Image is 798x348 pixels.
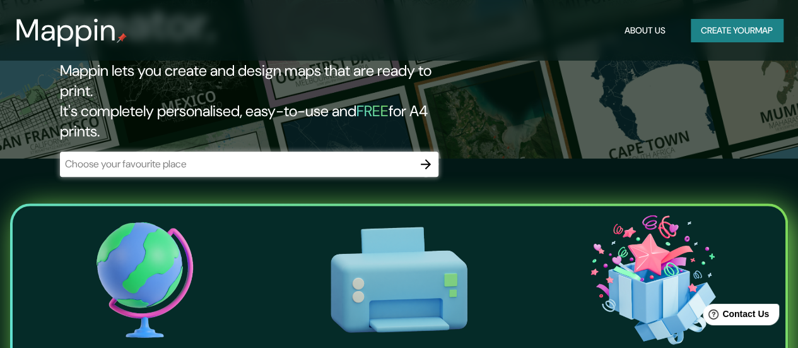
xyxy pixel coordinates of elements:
input: Choose your favourite place [60,157,413,171]
h3: Mappin [15,13,117,48]
h5: FREE [356,101,389,121]
button: About Us [619,19,671,42]
button: Create yourmap [691,19,783,42]
h2: Mappin lets you create and design maps that are ready to print. It's completely personalised, eas... [60,61,459,141]
img: mappin-pin [117,33,127,43]
iframe: Help widget launcher [686,299,784,334]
